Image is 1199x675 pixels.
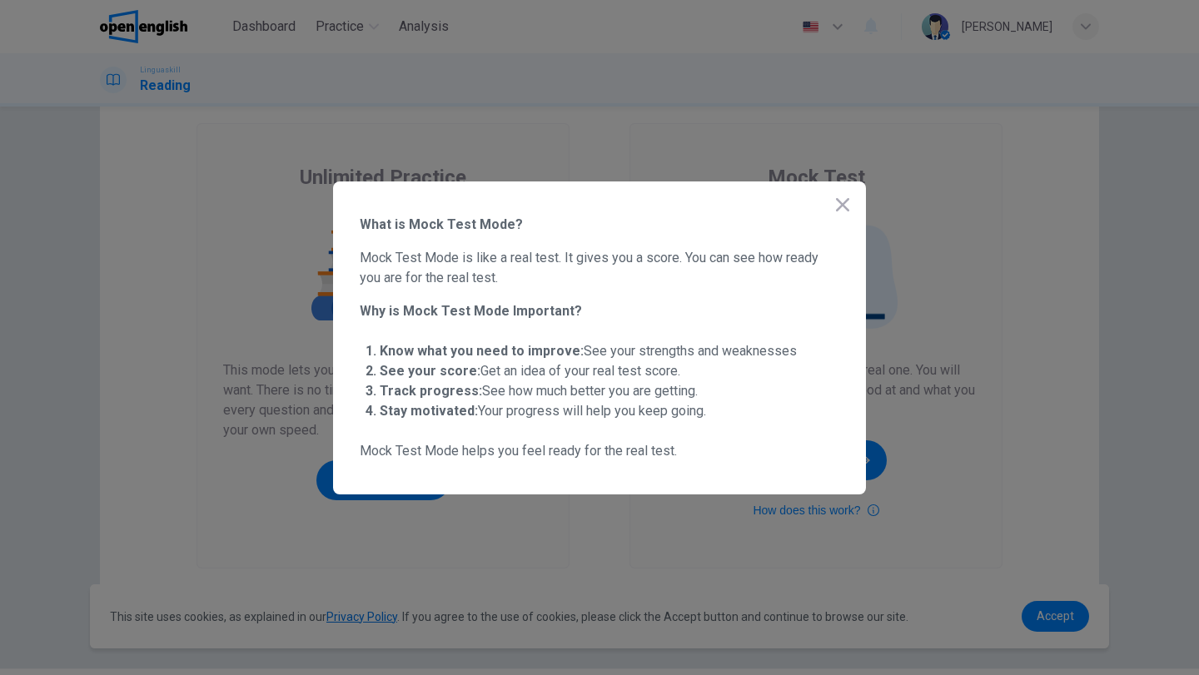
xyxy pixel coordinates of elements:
strong: Know what you need to improve: [380,343,584,359]
span: See your strengths and weaknesses [380,343,797,359]
strong: Track progress: [380,383,482,399]
strong: Stay motivated: [380,403,478,419]
span: Why is Mock Test Mode Important? [360,301,839,321]
span: See how much better you are getting. [380,383,698,399]
span: Mock Test Mode helps you feel ready for the real test. [360,441,839,461]
span: Your progress will help you keep going. [380,403,706,419]
span: What is Mock Test Mode? [360,215,839,235]
strong: See your score: [380,363,480,379]
span: Get an idea of your real test score. [380,363,680,379]
span: Mock Test Mode is like a real test. It gives you a score. You can see how ready you are for the r... [360,248,839,288]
